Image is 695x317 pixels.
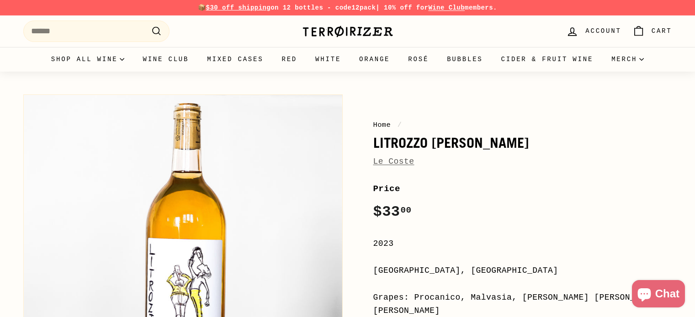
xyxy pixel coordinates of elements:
[373,182,672,196] label: Price
[351,4,376,11] strong: 12pack
[602,47,653,72] summary: Merch
[373,237,672,250] div: 2023
[373,121,391,129] a: Home
[438,47,492,72] a: Bubbles
[373,264,672,277] div: [GEOGRAPHIC_DATA], [GEOGRAPHIC_DATA]
[373,203,412,220] span: $33
[428,4,465,11] a: Wine Club
[652,26,672,36] span: Cart
[399,47,438,72] a: Rosé
[206,4,271,11] span: $30 off shipping
[629,280,688,310] inbox-online-store-chat: Shopify online store chat
[492,47,603,72] a: Cider & Fruit Wine
[400,205,411,215] sup: 00
[373,135,672,151] h1: Litrozzo [PERSON_NAME]
[133,47,198,72] a: Wine Club
[373,120,672,130] nav: breadcrumbs
[561,18,626,45] a: Account
[306,47,350,72] a: White
[585,26,621,36] span: Account
[373,157,414,166] a: Le Coste
[627,18,678,45] a: Cart
[350,47,399,72] a: Orange
[272,47,306,72] a: Red
[42,47,134,72] summary: Shop all wine
[395,121,404,129] span: /
[198,47,272,72] a: Mixed Cases
[23,3,672,13] p: 📦 on 12 bottles - code | 10% off for members.
[5,47,690,72] div: Primary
